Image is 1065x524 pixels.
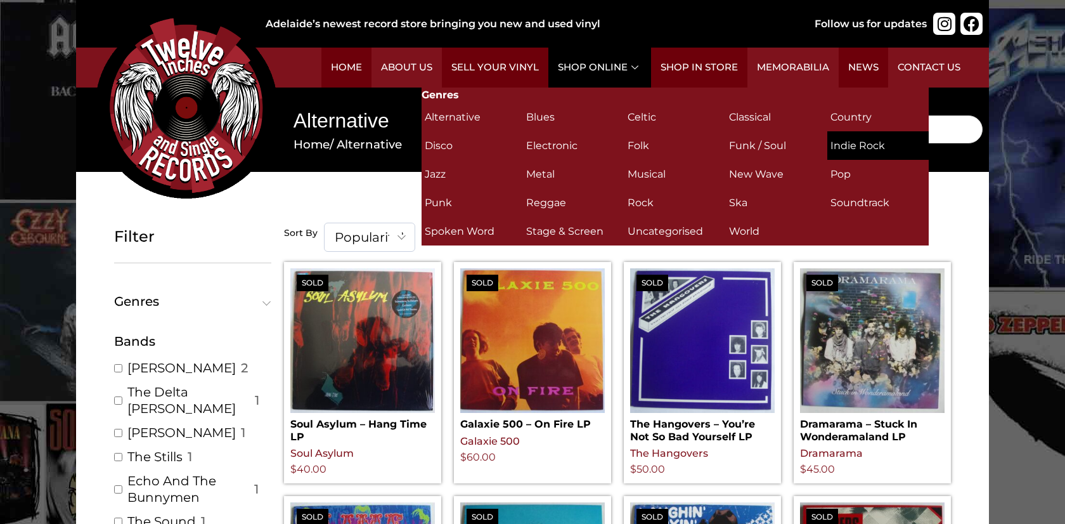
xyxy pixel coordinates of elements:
[325,223,415,251] span: Popularity
[628,220,723,242] h2: Uncategorised
[526,220,621,242] h2: Stage & Screen
[324,223,415,252] span: Popularity
[830,192,926,214] h2: Soundtrack
[114,228,271,246] h5: Filter
[294,137,330,152] a: Home
[114,332,271,351] div: Bands
[523,188,624,217] a: Visit product category Reggae
[800,463,835,475] bdi: 45.00
[624,131,726,160] a: Visit product category Folk
[467,275,498,291] span: Sold
[255,392,259,409] span: 1
[827,131,929,160] a: Visit product category Indie Rock
[526,106,621,128] h2: Blues
[114,295,266,308] span: Genres
[624,188,726,217] a: Visit product category Rock
[888,48,970,88] a: Contact Us
[628,134,723,157] h2: Folk
[114,295,271,308] button: Genres
[460,413,605,430] h2: Galaxie 500 – On Fire LP
[425,163,520,185] h2: Jazz
[526,134,621,157] h2: Electronic
[827,103,929,131] a: Visit product category Country
[630,268,775,413] img: The Hangovers – You're Not So Bad Yourself LP
[630,463,636,475] span: $
[806,275,838,291] span: Sold
[624,103,726,131] a: Visit product category Celtic
[729,134,824,157] h2: Funk / Soul
[523,131,624,160] a: Visit product category Electronic
[726,217,827,246] a: Visit product category World
[127,424,236,441] a: [PERSON_NAME]
[523,217,624,246] a: Visit product category Stage & Screen
[726,103,827,131] a: Visit product category Classical
[729,192,824,214] h2: Ska
[630,413,775,442] h2: The Hangovers – You’re Not So Bad Yourself LP
[290,413,435,442] h2: Soul Asylum – Hang Time LP
[294,107,683,135] h1: Alternative
[127,473,249,506] a: Echo And The Bunnymen
[827,160,929,188] a: Visit product category Pop
[636,275,668,291] span: Sold
[127,449,183,465] a: The Stills
[523,103,624,131] a: Visit product category Blues
[422,103,523,131] a: Visit product category Alternative
[442,48,548,88] a: Sell Your Vinyl
[266,16,774,32] div: Adelaide’s newest record store bringing you new and used vinyl
[294,136,683,154] nav: Breadcrumb
[628,106,723,128] h2: Celtic
[830,134,926,157] h2: Indie Rock
[290,463,326,475] bdi: 40.00
[830,163,926,185] h2: Pop
[188,449,192,465] span: 1
[290,447,354,459] a: Soul Asylum
[241,360,248,376] span: 2
[800,268,945,413] img: Dramarama – Stuck In Wonderamaland LP
[127,360,236,376] a: [PERSON_NAME]
[839,48,888,88] a: News
[460,451,496,463] bdi: 60.00
[630,463,665,475] bdi: 50.00
[422,89,459,101] strong: Genres
[425,106,520,128] h2: Alternative
[628,163,723,185] h2: Musical
[628,192,723,214] h2: Rock
[254,481,259,497] span: 1
[460,268,605,413] img: Galaxie 500 – On Fire LP
[290,268,435,413] img: Soul Asylum – Hang Time LP
[425,134,520,157] h2: Disco
[729,163,824,185] h2: New Wave
[815,16,927,32] div: Follow us for updates
[460,268,605,430] a: SoldGalaxie 500 – On Fire LP
[726,188,827,217] a: Visit product category Ska
[800,463,806,475] span: $
[624,160,726,188] a: Visit product category Musical
[747,48,839,88] a: Memorabilia
[422,188,523,217] a: Visit product category Punk
[729,220,824,242] h2: World
[651,48,747,88] a: Shop in Store
[422,160,523,188] a: Visit product category Jazz
[371,48,442,88] a: About Us
[321,48,371,88] a: Home
[526,192,621,214] h2: Reggae
[630,268,775,442] a: SoldThe Hangovers – You’re Not So Bad Yourself LP
[284,228,318,239] h5: Sort By
[127,384,250,417] a: The Delta [PERSON_NAME]
[297,275,328,291] span: Sold
[800,447,863,459] a: Dramarama
[726,131,827,160] a: Visit product category Funk / Soul
[460,451,467,463] span: $
[290,463,297,475] span: $
[827,188,929,217] a: Visit product category Soundtrack
[425,192,520,214] h2: Punk
[624,217,726,246] a: Visit product category Uncategorised
[800,268,945,442] a: SoldDramarama – Stuck In Wonderamaland LP
[425,220,520,242] h2: Spoken Word
[800,413,945,442] h2: Dramarama – Stuck In Wonderamaland LP
[729,106,824,128] h2: Classical
[460,435,520,447] a: Galaxie 500
[241,424,245,441] span: 1
[526,163,621,185] h2: Metal
[548,48,651,88] a: Shop Online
